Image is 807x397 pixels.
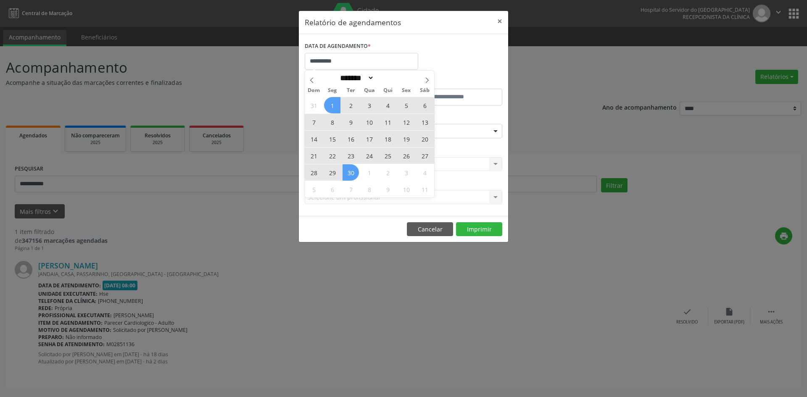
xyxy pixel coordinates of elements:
[343,97,359,113] span: Setembro 2, 2025
[380,164,396,181] span: Outubro 2, 2025
[305,17,401,28] h5: Relatório de agendamentos
[397,88,416,93] span: Sex
[380,97,396,113] span: Setembro 4, 2025
[417,97,433,113] span: Setembro 6, 2025
[306,97,322,113] span: Agosto 31, 2025
[361,164,377,181] span: Outubro 1, 2025
[324,181,340,197] span: Outubro 6, 2025
[417,181,433,197] span: Outubro 11, 2025
[306,164,322,181] span: Setembro 28, 2025
[417,164,433,181] span: Outubro 4, 2025
[398,181,414,197] span: Outubro 10, 2025
[306,114,322,130] span: Setembro 7, 2025
[305,40,371,53] label: DATA DE AGENDAMENTO
[398,131,414,147] span: Setembro 19, 2025
[360,88,379,93] span: Qua
[380,131,396,147] span: Setembro 18, 2025
[398,164,414,181] span: Outubro 3, 2025
[324,131,340,147] span: Setembro 15, 2025
[361,147,377,164] span: Setembro 24, 2025
[398,147,414,164] span: Setembro 26, 2025
[380,181,396,197] span: Outubro 9, 2025
[342,88,360,93] span: Ter
[324,147,340,164] span: Setembro 22, 2025
[361,181,377,197] span: Outubro 8, 2025
[379,88,397,93] span: Qui
[306,181,322,197] span: Outubro 5, 2025
[398,114,414,130] span: Setembro 12, 2025
[343,181,359,197] span: Outubro 7, 2025
[361,114,377,130] span: Setembro 10, 2025
[324,114,340,130] span: Setembro 8, 2025
[324,164,340,181] span: Setembro 29, 2025
[343,114,359,130] span: Setembro 9, 2025
[456,222,502,237] button: Imprimir
[406,76,502,89] label: ATÉ
[491,11,508,32] button: Close
[417,147,433,164] span: Setembro 27, 2025
[407,222,453,237] button: Cancelar
[380,114,396,130] span: Setembro 11, 2025
[306,131,322,147] span: Setembro 14, 2025
[374,74,402,82] input: Year
[380,147,396,164] span: Setembro 25, 2025
[343,164,359,181] span: Setembro 30, 2025
[343,147,359,164] span: Setembro 23, 2025
[417,114,433,130] span: Setembro 13, 2025
[305,88,323,93] span: Dom
[306,147,322,164] span: Setembro 21, 2025
[361,131,377,147] span: Setembro 17, 2025
[416,88,434,93] span: Sáb
[361,97,377,113] span: Setembro 3, 2025
[417,131,433,147] span: Setembro 20, 2025
[323,88,342,93] span: Seg
[343,131,359,147] span: Setembro 16, 2025
[398,97,414,113] span: Setembro 5, 2025
[337,74,374,82] select: Month
[324,97,340,113] span: Setembro 1, 2025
